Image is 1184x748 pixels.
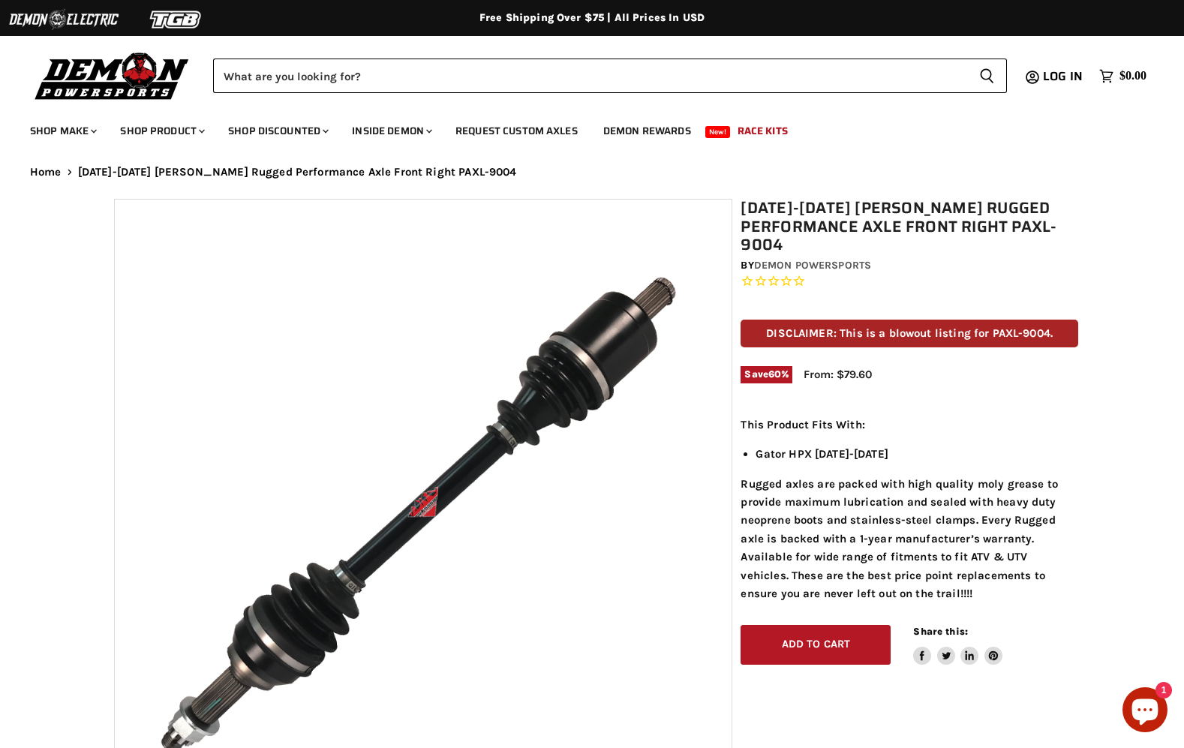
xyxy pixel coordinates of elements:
[913,625,1002,665] aside: Share this:
[341,116,441,146] a: Inside Demon
[741,257,1077,274] div: by
[213,59,967,93] input: Search
[741,416,1077,602] div: Rugged axles are packed with high quality moly grease to provide maximum lubrication and sealed w...
[1043,67,1083,86] span: Log in
[754,259,871,272] a: Demon Powersports
[741,320,1077,347] p: DISCLAIMER: This is a blowout listing for PAXL-9004.
[804,368,872,381] span: From: $79.60
[782,638,851,650] span: Add to cart
[756,445,1077,463] li: Gator HPX [DATE]-[DATE]
[120,5,233,34] img: TGB Logo 2
[19,110,1143,146] ul: Main menu
[1118,687,1172,736] inbox-online-store-chat: Shopify online store chat
[592,116,702,146] a: Demon Rewards
[741,416,1077,434] p: This Product Fits With:
[444,116,589,146] a: Request Custom Axles
[741,625,891,665] button: Add to cart
[19,116,106,146] a: Shop Make
[78,166,517,179] span: [DATE]-[DATE] [PERSON_NAME] Rugged Performance Axle Front Right PAXL-9004
[30,49,194,102] img: Demon Powersports
[1092,65,1154,87] a: $0.00
[741,366,792,383] span: Save %
[741,274,1077,290] span: Rated 0.0 out of 5 stars 0 reviews
[741,199,1077,254] h1: [DATE]-[DATE] [PERSON_NAME] Rugged Performance Axle Front Right PAXL-9004
[109,116,214,146] a: Shop Product
[967,59,1007,93] button: Search
[1036,70,1092,83] a: Log in
[213,59,1007,93] form: Product
[217,116,338,146] a: Shop Discounted
[726,116,799,146] a: Race Kits
[705,126,731,138] span: New!
[1119,69,1146,83] span: $0.00
[913,626,967,637] span: Share this:
[768,368,781,380] span: 60
[30,166,62,179] a: Home
[8,5,120,34] img: Demon Electric Logo 2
